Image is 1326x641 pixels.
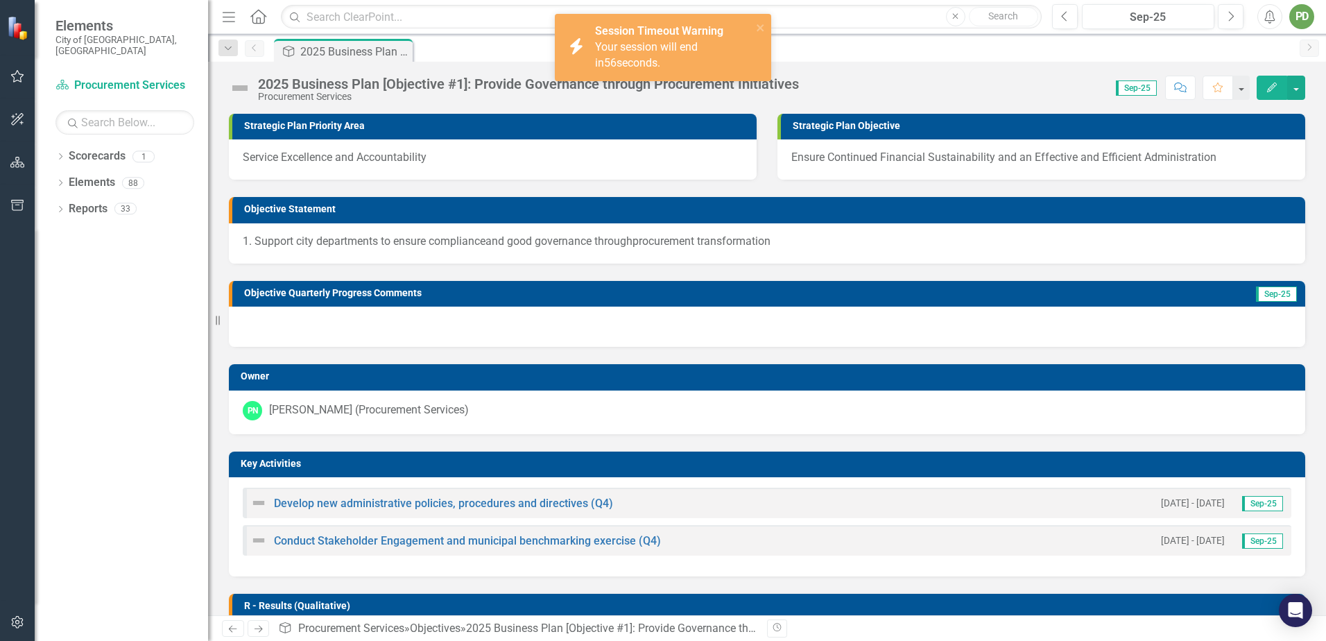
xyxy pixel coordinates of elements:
[244,204,1298,214] h3: Objective Statement
[7,16,31,40] img: ClearPoint Strategy
[988,10,1018,22] span: Search
[1279,594,1312,627] div: Open Intercom Messenger
[274,497,613,510] a: Develop new administrative policies, procedures and directives (Q4)
[793,121,1298,131] h3: Strategic Plan Objective
[595,40,698,69] span: Your session will end in seconds.
[69,148,126,164] a: Scorecards
[756,19,766,35] button: close
[69,201,107,217] a: Reports
[1242,533,1283,549] span: Sep-25
[132,151,155,162] div: 1
[241,459,1298,469] h3: Key Activities
[1242,496,1283,511] span: Sep-25
[1161,497,1225,510] small: [DATE] - [DATE]
[791,151,1216,164] span: Ensure Continued Financial Sustainability and an Effective and Efficient Administration
[244,121,750,131] h3: Strategic Plan Priority Area
[114,203,137,215] div: 33
[243,151,427,164] span: Service Excellence and Accountability
[1256,287,1297,302] span: Sep-25
[243,234,485,248] span: 1. Support city departments to ensure compliance
[595,24,723,37] strong: Session Timeout Warning
[250,495,267,511] img: Not Defined
[55,17,194,34] span: Elements
[300,43,409,60] div: 2025 Business Plan [Objective #1]: Provide Governance through Procurement Initiatives
[122,177,144,189] div: 88
[241,371,1298,382] h3: Owner
[274,534,661,547] a: Conduct Stakeholder Engagement and municipal benchmarking exercise (Q4)
[244,288,1096,298] h3: Objective Quarterly Progress Comments
[258,92,799,102] div: Procurement Services
[69,175,115,191] a: Elements
[55,34,194,57] small: City of [GEOGRAPHIC_DATA], [GEOGRAPHIC_DATA]
[281,5,1042,29] input: Search ClearPoint...
[1087,9,1209,26] div: Sep-25
[466,622,892,635] div: 2025 Business Plan [Objective #1]: Provide Governance through Procurement Initiatives
[55,110,194,135] input: Search Below...
[1116,80,1157,96] span: Sep-25
[298,622,404,635] a: Procurement Services
[969,7,1038,26] button: Search
[410,622,460,635] a: Objectives
[250,532,267,549] img: Not Defined
[604,56,617,69] span: 56
[243,401,262,420] div: PN
[244,601,1298,611] h3: R - Results (Qualitative)
[278,621,757,637] div: » »
[485,234,632,248] span: and good governance through
[55,78,194,94] a: Procurement Services
[269,402,469,418] div: [PERSON_NAME] (Procurement Services)
[1161,534,1225,547] small: [DATE] - [DATE]
[258,76,799,92] div: 2025 Business Plan [Objective #1]: Provide Governance through Procurement Initiatives
[1082,4,1214,29] button: Sep-25
[632,234,770,248] span: procurement transformation
[1289,4,1314,29] button: PD
[229,77,251,99] img: Not Defined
